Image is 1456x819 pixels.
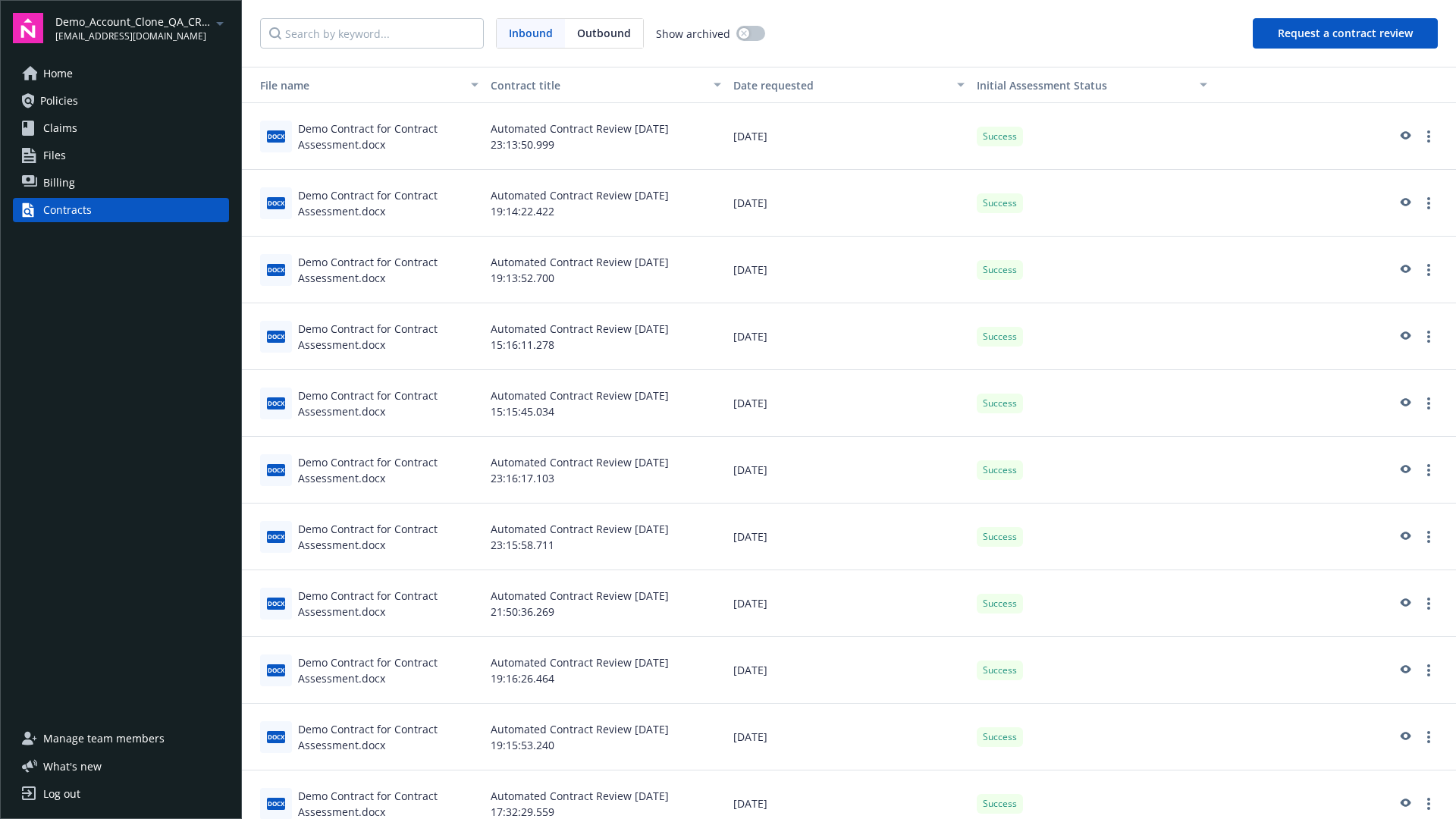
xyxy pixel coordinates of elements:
[1420,261,1438,279] a: more
[55,14,211,30] span: Demo_Account_Clone_QA_CR_Tests_Demo
[43,61,73,86] span: Home
[1395,528,1414,546] a: preview
[983,530,1017,544] span: Success
[13,758,126,774] button: What's new
[1420,595,1438,613] a: more
[298,588,479,620] div: Demo Contract for Contract Assessment.docx
[977,78,1107,93] span: Initial Assessment Status
[298,187,479,219] div: Demo Contract for Contract Assessment.docx
[267,464,285,475] span: docx
[298,454,479,486] div: Demo Contract for Contract Assessment.docx
[43,171,75,195] span: Billing
[298,388,479,419] div: Demo Contract for Contract Assessment.docx
[298,254,479,286] div: Demo Contract for Contract Assessment.docx
[485,237,727,303] div: Automated Contract Review [DATE] 19:13:52.700
[267,798,285,809] span: docx
[1420,328,1438,346] a: more
[13,89,229,113] a: Policies
[40,89,78,113] span: Policies
[497,19,565,48] span: Inbound
[1395,461,1414,479] a: preview
[485,67,727,103] button: Contract title
[733,77,947,93] div: Date requested
[267,264,285,275] span: docx
[43,116,77,140] span: Claims
[267,731,285,742] span: docx
[983,597,1017,610] span: Success
[509,25,553,41] span: Inbound
[485,637,727,704] div: Automated Contract Review [DATE] 19:16:26.464
[1395,394,1414,413] a: preview
[13,116,229,140] a: Claims
[983,463,1017,477] span: Success
[1395,795,1414,813] a: preview
[1420,127,1438,146] a: more
[13,171,229,195] a: Billing
[727,704,970,770] div: [DATE]
[727,103,970,170] div: [DATE]
[983,263,1017,277] span: Success
[485,103,727,170] div: Automated Contract Review [DATE] 23:13:50.999
[727,170,970,237] div: [DATE]
[298,321,479,353] div: Demo Contract for Contract Assessment.docx
[491,77,704,93] div: Contract title
[983,797,1017,811] span: Success
[1420,728,1438,746] a: more
[977,77,1191,93] div: Toggle SortBy
[983,730,1017,744] span: Success
[485,504,727,570] div: Automated Contract Review [DATE] 23:15:58.711
[267,331,285,342] span: docx
[1420,461,1438,479] a: more
[298,654,479,686] div: Demo Contract for Contract Assessment.docx
[1420,661,1438,679] a: more
[565,19,643,48] span: Outbound
[727,570,970,637] div: [DATE]
[485,570,727,637] div: Automated Contract Review [DATE] 21:50:36.269
[43,758,102,774] span: What ' s new
[267,197,285,209] span: docx
[485,704,727,770] div: Automated Contract Review [DATE] 19:15:53.240
[55,13,229,43] button: Demo_Account_Clone_QA_CR_Tests_Demo[EMAIL_ADDRESS][DOMAIN_NAME]arrowDropDown
[727,504,970,570] div: [DATE]
[267,598,285,609] span: docx
[983,664,1017,677] span: Success
[1395,261,1414,279] a: preview
[13,143,229,168] a: Files
[267,130,285,142] span: docx
[43,198,92,222] div: Contracts
[248,77,462,93] div: Toggle SortBy
[43,143,66,168] span: Files
[1395,127,1414,146] a: preview
[485,170,727,237] div: Automated Contract Review [DATE] 19:14:22.422
[1395,595,1414,613] a: preview
[13,726,229,751] a: Manage team members
[298,121,479,152] div: Demo Contract for Contract Assessment.docx
[1253,18,1438,49] button: Request a contract review
[727,237,970,303] div: [DATE]
[983,196,1017,210] span: Success
[248,77,462,93] div: File name
[1420,194,1438,212] a: more
[43,726,165,751] span: Manage team members
[727,370,970,437] div: [DATE]
[267,531,285,542] span: docx
[1420,528,1438,546] a: more
[727,303,970,370] div: [DATE]
[267,664,285,676] span: docx
[13,198,229,222] a: Contracts
[727,67,970,103] button: Date requested
[1395,728,1414,746] a: preview
[727,637,970,704] div: [DATE]
[1395,661,1414,679] a: preview
[983,397,1017,410] span: Success
[267,397,285,409] span: docx
[1395,194,1414,212] a: preview
[983,330,1017,344] span: Success
[1395,328,1414,346] a: preview
[13,61,229,86] a: Home
[298,721,479,753] div: Demo Contract for Contract Assessment.docx
[656,26,730,42] span: Show archived
[1420,795,1438,813] a: more
[1420,394,1438,413] a: more
[485,303,727,370] div: Automated Contract Review [DATE] 15:16:11.278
